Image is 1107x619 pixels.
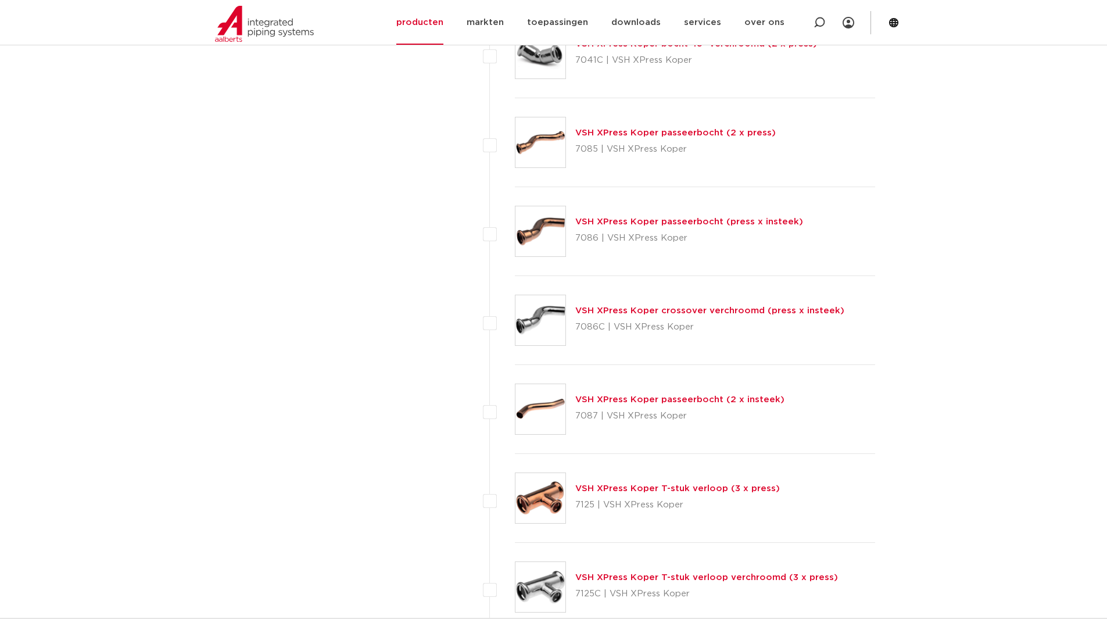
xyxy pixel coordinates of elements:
[575,51,817,70] p: 7041C | VSH XPress Koper
[575,128,776,137] a: VSH XPress Koper passeerbocht (2 x press)
[515,28,565,78] img: Thumbnail for VSH XPress Koper bocht 45° verchroomd (2 x press)
[575,407,784,425] p: 7087 | VSH XPress Koper
[575,217,803,226] a: VSH XPress Koper passeerbocht (press x insteek)
[575,140,776,159] p: 7085 | VSH XPress Koper
[575,496,780,514] p: 7125 | VSH XPress Koper
[575,573,838,582] a: VSH XPress Koper T-stuk verloop verchroomd (3 x press)
[575,318,844,337] p: 7086C | VSH XPress Koper
[515,384,565,434] img: Thumbnail for VSH XPress Koper passeerbocht (2 x insteek)
[575,484,780,493] a: VSH XPress Koper T-stuk verloop (3 x press)
[515,206,565,256] img: Thumbnail for VSH XPress Koper passeerbocht (press x insteek)
[515,562,565,612] img: Thumbnail for VSH XPress Koper T-stuk verloop verchroomd (3 x press)
[515,473,565,523] img: Thumbnail for VSH XPress Koper T-stuk verloop (3 x press)
[575,306,844,315] a: VSH XPress Koper crossover verchroomd (press x insteek)
[575,229,803,248] p: 7086 | VSH XPress Koper
[575,395,784,404] a: VSH XPress Koper passeerbocht (2 x insteek)
[515,295,565,345] img: Thumbnail for VSH XPress Koper crossover verchroomd (press x insteek)
[515,117,565,167] img: Thumbnail for VSH XPress Koper passeerbocht (2 x press)
[575,585,838,603] p: 7125C | VSH XPress Koper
